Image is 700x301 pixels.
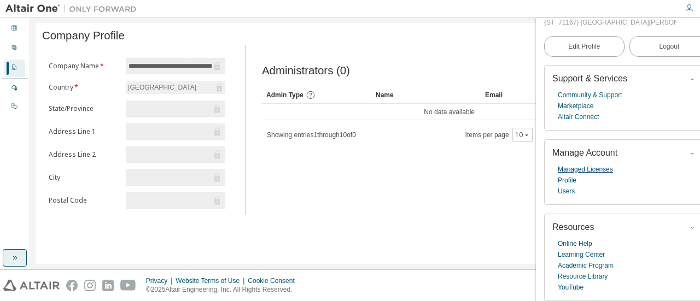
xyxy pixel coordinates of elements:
div: Cookie Consent [248,276,301,285]
div: Company Profile [4,60,25,77]
label: Address Line 1 [49,127,119,136]
img: youtube.svg [120,280,136,291]
div: User Profile [4,40,25,57]
span: Logout [659,41,679,52]
a: Managed Licenses [558,164,613,175]
div: Privacy [146,276,176,285]
div: On Prem [4,98,25,116]
div: Dashboard [4,20,25,38]
a: Altair Connect [558,111,599,122]
div: Website Terms of Use [176,276,248,285]
div: Email [485,86,577,104]
img: instagram.svg [84,280,96,291]
label: Country [49,83,119,92]
div: {ST_71167} [GEOGRAPHIC_DATA][PERSON_NAME] [544,17,676,28]
a: Academic Program [558,260,614,271]
div: Name [376,86,476,104]
a: Online Help [558,238,592,249]
img: facebook.svg [66,280,78,291]
span: Company Profile [42,29,125,42]
p: © 2025 Altair Engineering, Inc. All Rights Reserved. [146,285,301,294]
img: altair_logo.svg [3,280,60,291]
span: Manage Account [552,148,617,157]
a: Community & Support [558,90,622,101]
a: Resource Library [558,271,608,282]
span: Support & Services [552,74,627,83]
label: City [49,173,119,182]
label: Address Line 2 [49,150,119,159]
a: Profile [558,175,576,186]
a: Edit Profile [544,36,625,57]
span: Items per page [465,128,533,142]
button: 10 [515,131,530,139]
img: linkedin.svg [102,280,114,291]
span: Showing entries 1 through 10 of 0 [267,131,356,139]
a: YouTube [558,282,584,293]
td: No data available [262,104,637,120]
div: [GEOGRAPHIC_DATA] [126,81,198,93]
div: Managed [4,80,25,97]
a: Learning Center [558,249,605,260]
label: Company Name [49,62,119,70]
img: Altair One [5,3,142,14]
a: Marketplace [558,101,593,111]
span: Admin Type [266,91,304,99]
a: Users [558,186,575,197]
div: [GEOGRAPHIC_DATA] [126,81,225,94]
span: Edit Profile [568,42,600,51]
label: Postal Code [49,196,119,205]
span: Administrators (0) [262,64,350,77]
label: State/Province [49,104,119,113]
span: Resources [552,222,594,232]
